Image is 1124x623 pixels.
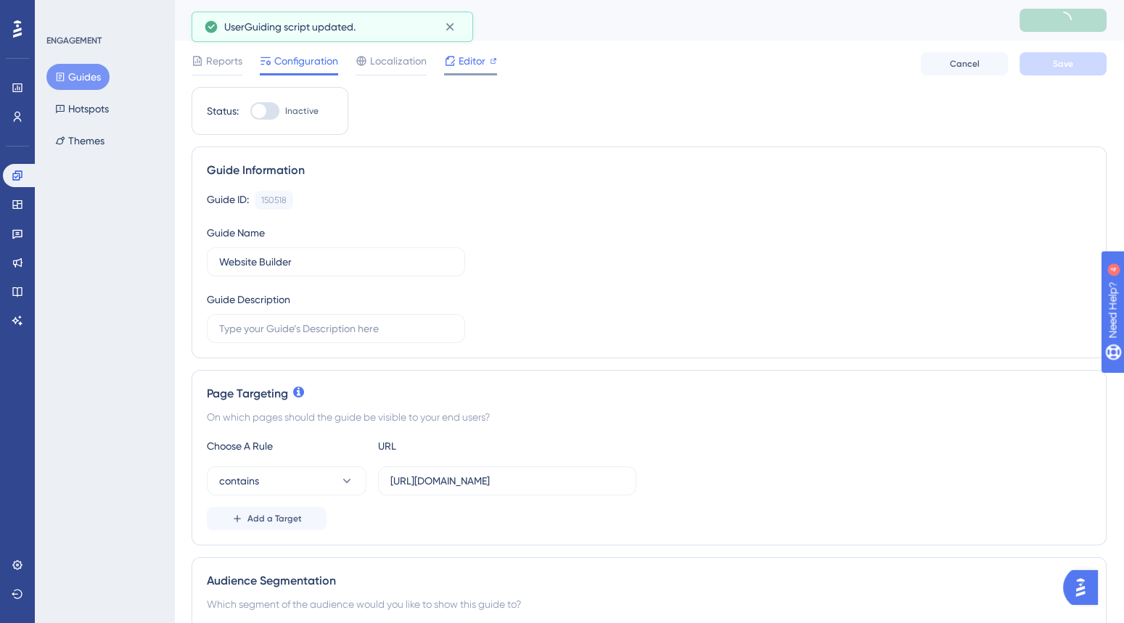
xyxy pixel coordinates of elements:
[207,291,290,308] div: Guide Description
[1063,566,1107,609] iframe: UserGuiding AI Assistant Launcher
[206,52,242,70] span: Reports
[370,52,427,70] span: Localization
[219,472,259,490] span: contains
[207,507,327,530] button: Add a Target
[207,162,1091,179] div: Guide Information
[219,254,453,270] input: Type your Guide’s Name here
[46,128,113,154] button: Themes
[207,385,1091,403] div: Page Targeting
[390,473,624,489] input: yourwebsite.com/path
[261,194,287,206] div: 150518
[207,466,366,495] button: contains
[207,595,1091,613] div: Which segment of the audience would you like to show this guide to?
[224,18,356,36] span: UserGuiding script updated.
[274,52,338,70] span: Configuration
[1020,52,1107,75] button: Save
[378,437,538,455] div: URL
[207,224,265,242] div: Guide Name
[46,35,102,46] div: ENGAGEMENT
[207,191,249,210] div: Guide ID:
[1053,58,1073,70] span: Save
[285,105,319,117] span: Inactive
[459,52,485,70] span: Editor
[46,64,110,90] button: Guides
[101,7,105,19] div: 4
[46,96,118,122] button: Hotspots
[207,102,239,120] div: Status:
[247,513,302,524] span: Add a Target
[34,4,91,21] span: Need Help?
[207,408,1091,426] div: On which pages should the guide be visible to your end users?
[192,10,983,30] div: Website Builder
[950,58,980,70] span: Cancel
[207,437,366,455] div: Choose A Rule
[219,321,453,337] input: Type your Guide’s Description here
[921,52,1008,75] button: Cancel
[207,572,1091,590] div: Audience Segmentation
